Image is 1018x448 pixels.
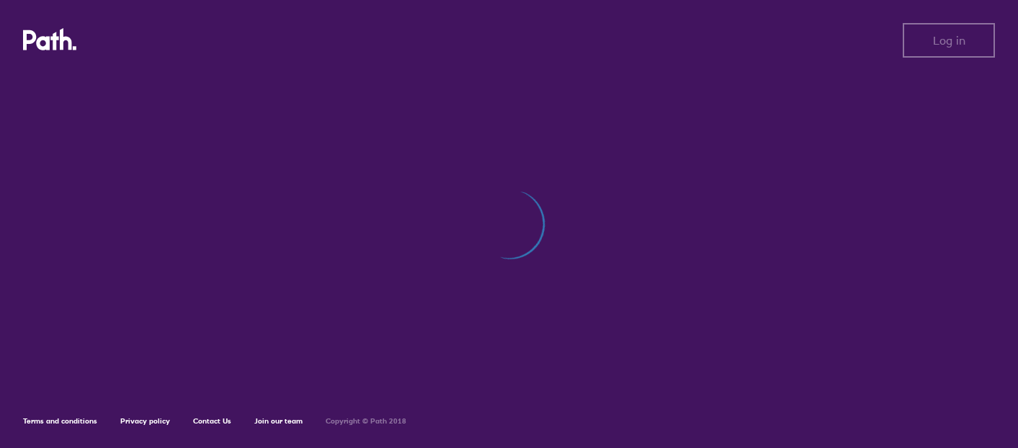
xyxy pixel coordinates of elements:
[254,416,303,426] a: Join our team
[193,416,231,426] a: Contact Us
[903,23,995,58] button: Log in
[23,416,97,426] a: Terms and conditions
[326,417,406,426] h6: Copyright © Path 2018
[933,34,965,47] span: Log in
[120,416,170,426] a: Privacy policy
